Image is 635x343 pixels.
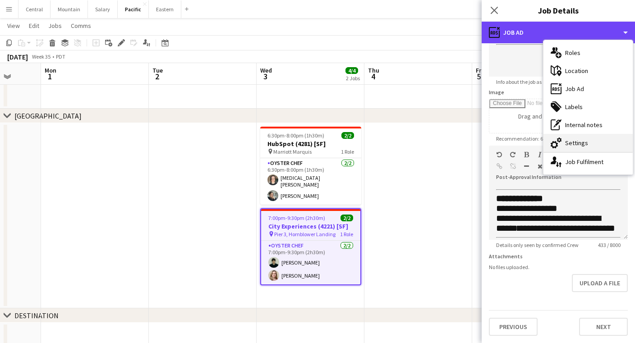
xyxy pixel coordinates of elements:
[260,158,361,205] app-card-role: Oyster Chef2/26:30pm-8:00pm (1h30m)[MEDICAL_DATA][PERSON_NAME][PERSON_NAME]
[345,67,358,74] span: 4/4
[341,148,354,155] span: 1 Role
[260,66,272,74] span: Wed
[543,80,633,98] div: Job Ad
[482,5,635,16] h3: Job Details
[51,0,88,18] button: Mountain
[71,22,91,30] span: Comms
[341,215,353,221] span: 2/2
[579,318,628,336] button: Next
[18,0,51,18] button: Central
[7,52,28,61] div: [DATE]
[267,132,324,139] span: 6:30pm-8:00pm (1h30m)
[543,153,633,171] div: Job Fulfilment
[489,253,523,260] label: Attachments
[367,71,379,82] span: 4
[537,163,543,170] button: Clear Formatting
[489,264,628,270] div: No files uploaded.
[523,163,529,170] button: Horizontal Line
[45,20,65,32] a: Jobs
[496,151,502,158] button: Undo
[274,231,336,238] span: Pier 3, Hornblower Landing
[88,0,118,18] button: Salary
[543,98,633,116] div: Labels
[261,241,360,284] app-card-role: Oyster Chef2/27:00pm-9:30pm (2h30m)[PERSON_NAME][PERSON_NAME]
[476,66,483,74] span: Fri
[259,71,272,82] span: 3
[341,132,354,139] span: 2/2
[260,140,361,148] h3: HubSpot (4281) [SF]
[537,151,543,158] button: Italic
[48,22,62,30] span: Jobs
[118,0,149,18] button: Pacific
[489,135,616,142] span: Recommendation: 600 x 400px, smaller than 2mb
[368,66,379,74] span: Thu
[572,274,628,292] button: Upload a file
[261,222,360,230] h3: City Experiences (4221) [SF]
[152,66,163,74] span: Tue
[56,53,65,60] div: PDT
[4,20,23,32] a: View
[543,62,633,80] div: Location
[7,22,20,30] span: View
[346,75,360,82] div: 2 Jobs
[482,22,635,43] div: Job Ad
[523,151,529,158] button: Bold
[489,78,568,85] span: Info about the job as a whole
[543,134,633,152] div: Settings
[25,20,43,32] a: Edit
[30,53,52,60] span: Week 35
[591,242,628,248] span: 433 / 8000
[29,22,39,30] span: Edit
[474,71,483,82] span: 5
[489,318,538,336] button: Previous
[273,148,312,155] span: Marriott Marquis
[149,0,181,18] button: Eastern
[268,215,325,221] span: 7:00pm-9:30pm (2h30m)
[260,208,361,285] app-job-card: 7:00pm-9:30pm (2h30m)2/2City Experiences (4221) [SF] Pier 3, Hornblower Landing1 RoleOyster Chef2...
[14,111,82,120] div: [GEOGRAPHIC_DATA]
[260,127,361,205] app-job-card: 6:30pm-8:00pm (1h30m)2/2HubSpot (4281) [SF] Marriott Marquis1 RoleOyster Chef2/26:30pm-8:00pm (1h...
[67,20,95,32] a: Comms
[340,231,353,238] span: 1 Role
[151,71,163,82] span: 2
[14,311,59,320] div: DESTINATION
[489,242,586,248] span: Details only seen by confirmed Crew
[510,151,516,158] button: Redo
[543,44,633,62] div: Roles
[543,116,633,134] div: Internal notes
[45,66,56,74] span: Mon
[43,71,56,82] span: 1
